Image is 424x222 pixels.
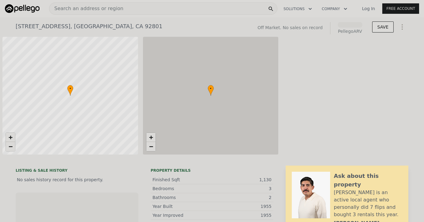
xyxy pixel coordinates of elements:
div: 2 [212,194,272,201]
button: Solutions [279,3,317,14]
img: Pellego [5,4,40,13]
div: [STREET_ADDRESS] , [GEOGRAPHIC_DATA] , CA 92801 [16,22,163,31]
div: Off Market. No sales on record [257,25,322,31]
div: Year Improved [152,212,212,218]
a: Zoom in [6,133,15,142]
div: Ask about this property [334,172,402,189]
button: SAVE [372,21,394,33]
div: Property details [151,168,273,173]
div: • [208,85,214,96]
div: 1955 [212,212,272,218]
div: No sales history record for this property. [16,174,138,185]
a: Zoom out [146,142,156,151]
div: Bathrooms [152,194,212,201]
span: Search an address or region [49,5,123,12]
div: 1,130 [212,177,272,183]
a: Zoom out [6,142,15,151]
a: Free Account [382,3,419,14]
a: Zoom in [146,133,156,142]
div: Bedrooms [152,186,212,192]
div: 3 [212,186,272,192]
button: Company [317,3,352,14]
div: 1955 [212,203,272,209]
div: LISTING & SALE HISTORY [16,168,138,174]
span: • [67,86,73,91]
div: [PERSON_NAME] is an active local agent who personally did 7 flips and bought 3 rentals this year. [334,189,402,218]
a: Log In [355,6,382,12]
div: Year Built [152,203,212,209]
span: • [208,86,214,91]
div: Pellego ARV [338,28,362,34]
span: + [9,133,13,141]
div: Finished Sqft [152,177,212,183]
span: − [149,143,153,150]
span: + [149,133,153,141]
button: Show Options [396,21,408,33]
div: • [67,85,73,96]
span: − [9,143,13,150]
